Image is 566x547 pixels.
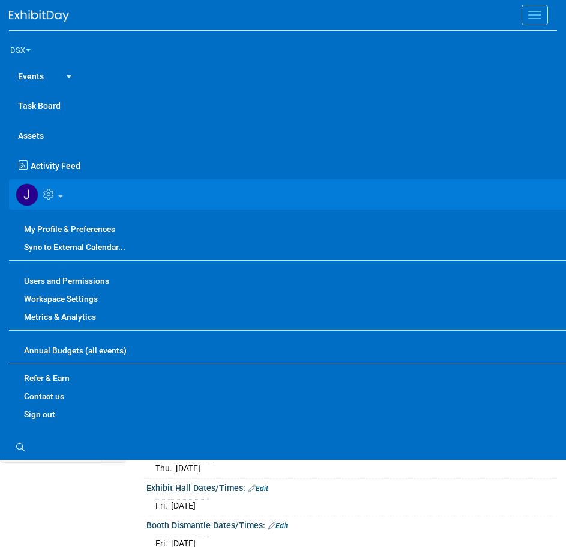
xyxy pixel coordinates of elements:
a: Activity Feed [16,150,557,175]
a: Edit [268,522,288,530]
a: Edit [248,484,268,493]
td: [DATE] [176,462,200,474]
td: [DATE] [171,500,196,512]
td: Thu. [155,462,176,474]
img: John Pennabaker [16,183,38,206]
td: Fri. [155,500,171,512]
span: Activity Feed [31,161,80,171]
a: Events [9,61,53,91]
div: Booth Dismantle Dates/Times: [146,516,557,532]
a: Assets [9,120,557,150]
div: Exhibit Hall Dates/Times: [146,479,557,495]
button: Menu [522,5,548,25]
img: ExhibitDay [9,10,69,22]
button: DSX [9,35,46,61]
a: Task Board [9,90,557,120]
